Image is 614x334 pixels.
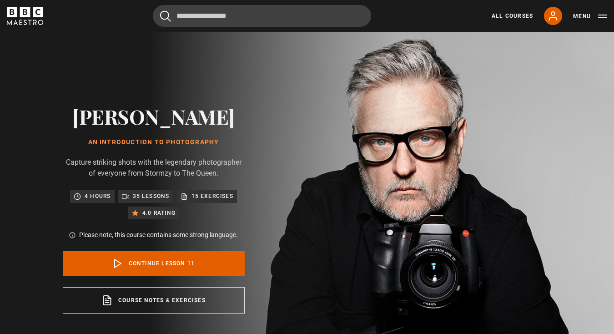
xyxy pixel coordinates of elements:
[85,192,111,201] p: 4 hours
[573,12,607,21] button: Toggle navigation
[142,208,176,218] p: 4.0 rating
[492,12,533,20] a: All Courses
[7,7,43,25] svg: BBC Maestro
[191,192,233,201] p: 15 exercises
[133,192,170,201] p: 35 lessons
[63,251,245,276] a: Continue lesson 11
[63,105,245,128] h2: [PERSON_NAME]
[79,230,238,240] p: Please note, this course contains some strong language.
[153,5,371,27] input: Search
[160,10,171,22] button: Submit the search query
[63,139,245,146] h1: An Introduction to Photography
[63,287,245,314] a: Course notes & exercises
[63,157,245,179] p: Capture striking shots with the legendary photographer of everyone from Stormzy to The Queen.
